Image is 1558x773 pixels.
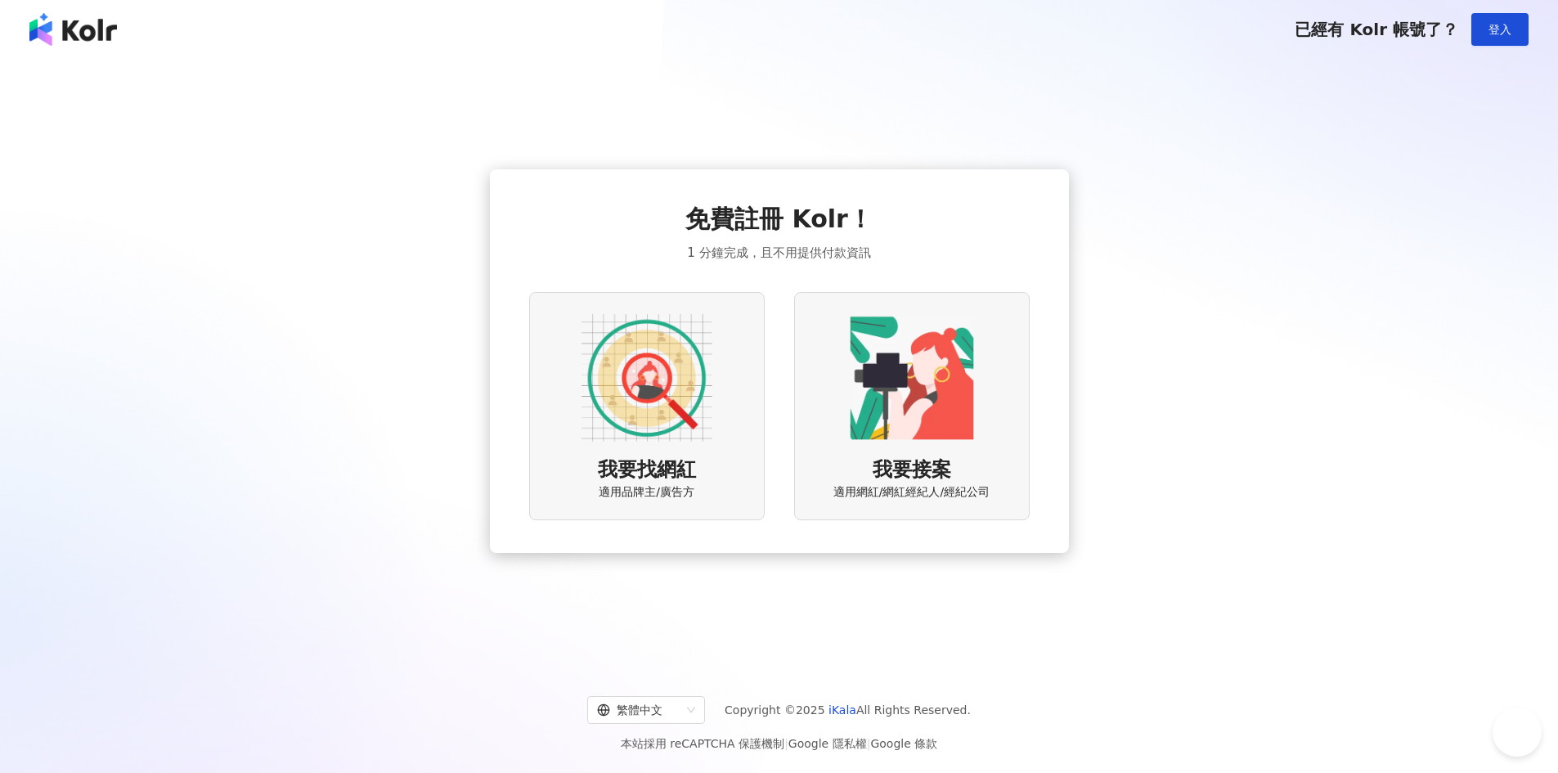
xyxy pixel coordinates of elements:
[784,737,788,750] span: |
[598,456,696,484] span: 我要找網紅
[29,13,117,46] img: logo
[597,697,680,723] div: 繁體中文
[1488,23,1511,36] span: 登入
[1493,708,1542,757] iframe: Help Scout Beacon - Open
[867,737,871,750] span: |
[599,484,694,501] span: 適用品牌主/廣告方
[687,243,870,263] span: 1 分鐘完成，且不用提供付款資訊
[828,703,856,717] a: iKala
[621,734,937,753] span: 本站採用 reCAPTCHA 保護機制
[1471,13,1529,46] button: 登入
[1295,20,1458,39] span: 已經有 Kolr 帳號了？
[725,700,971,720] span: Copyright © 2025 All Rights Reserved.
[873,456,951,484] span: 我要接案
[833,484,990,501] span: 適用網紅/網紅經紀人/經紀公司
[846,312,977,443] img: KOL identity option
[581,312,712,443] img: AD identity option
[788,737,867,750] a: Google 隱私權
[685,202,873,236] span: 免費註冊 Kolr！
[870,737,937,750] a: Google 條款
